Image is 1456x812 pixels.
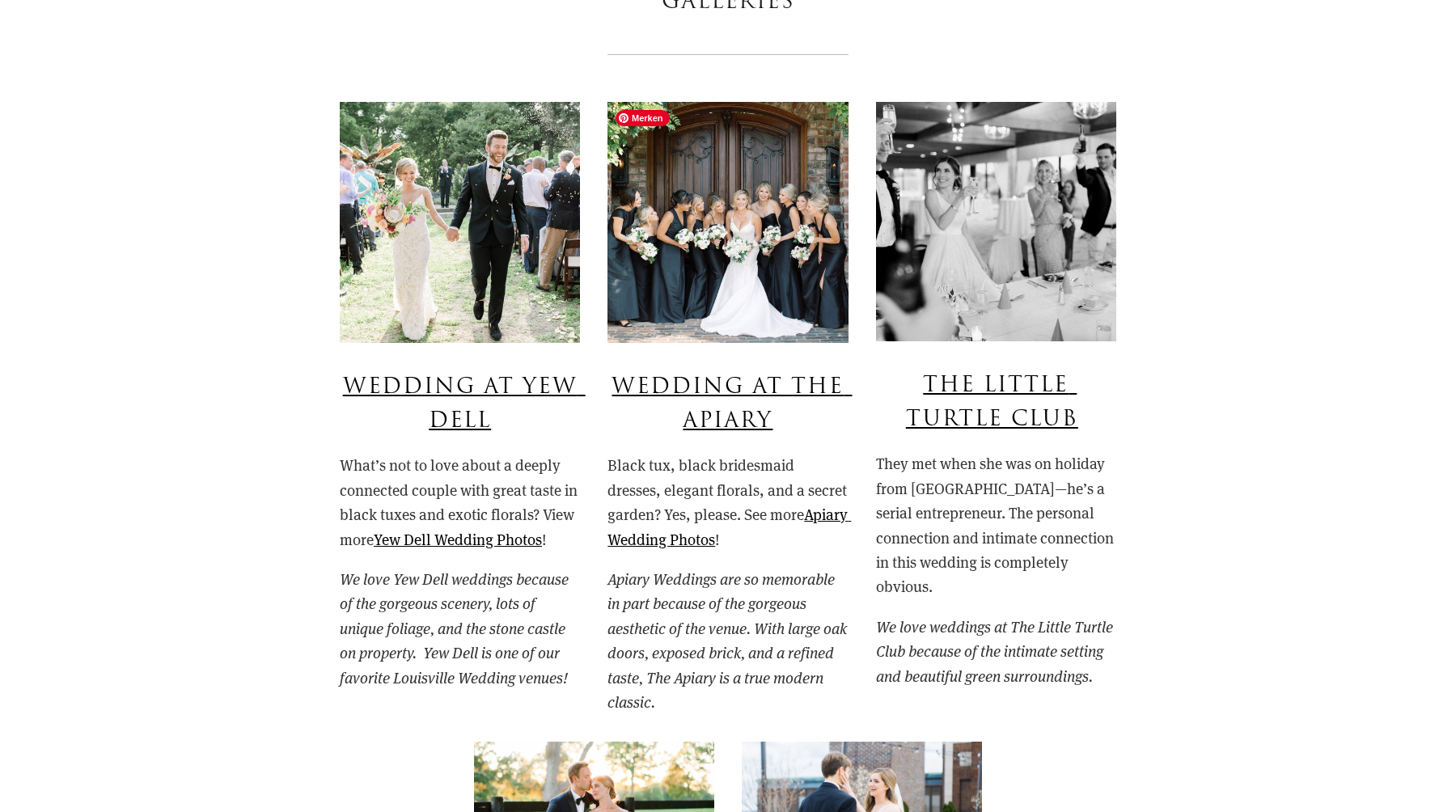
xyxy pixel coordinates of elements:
a: Pin it! [616,110,629,123]
p: What’s not to love about a deeply connected couple with great taste in black tuxes and exotic flo... [340,453,580,552]
em: We love Yew Dell weddings because of the gorgeous scenery, lots of unique foliage, and the stone ... [340,569,572,687]
a: Wedding At The Apiary [612,371,852,436]
em: We love weddings at The Little Turtle Club because of the intimate setting and beautiful green su... [876,616,1116,686]
a: Apiary Wedding Photos [607,504,851,548]
img: Chad &amp; Christine [876,102,1116,341]
span: Merken [616,110,670,126]
em: Apiary Weddings are so memorable in part because of the gorgeous aesthetic of the venue. With lar... [607,569,850,712]
p: They met when she was on holiday from [GEOGRAPHIC_DATA]—he’s a serial entrepreneur. The personal ... [876,451,1116,598]
img: Benny & Sarah Wedding at The Apiary (Hi Res For Print)-495_2.jpg [607,102,848,343]
a: Wedding at Yew Dell [343,371,586,436]
p: Black tux, black bridesmaid dresses, elegant florals, and a secret garden? Yes, please. See more ! [607,453,848,552]
a: The Little Turtle Club [906,370,1078,434]
img: Yew Dell Wedding Photo of Couple During Ceremony [340,102,580,343]
a: Yew Dell Wedding Photos [374,529,542,549]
